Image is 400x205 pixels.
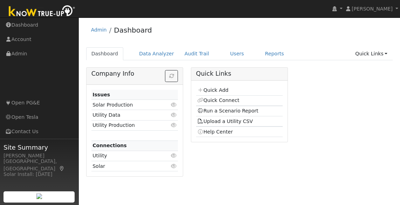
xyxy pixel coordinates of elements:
[197,87,228,93] a: Quick Add
[4,143,75,152] span: Site Summary
[92,143,127,148] strong: Connections
[92,92,110,97] strong: Issues
[352,6,393,12] span: [PERSON_NAME]
[197,129,233,135] a: Help Center
[225,47,249,60] a: Users
[59,166,65,171] a: Map
[86,47,124,60] a: Dashboard
[114,26,152,34] a: Dashboard
[197,118,253,124] a: Upload a Utility CSV
[350,47,393,60] a: Quick Links
[4,171,75,178] div: Solar Install: [DATE]
[171,164,177,169] i: Click to view
[179,47,214,60] a: Audit Trail
[91,70,178,77] h5: Company Info
[91,100,164,110] td: Solar Production
[91,161,164,171] td: Solar
[134,47,179,60] a: Data Analyzer
[171,112,177,117] i: Click to view
[196,70,283,77] h5: Quick Links
[91,151,164,161] td: Utility
[197,97,239,103] a: Quick Connect
[197,108,258,114] a: Run a Scenario Report
[171,102,177,107] i: Click to view
[91,120,164,130] td: Utility Production
[4,152,75,159] div: [PERSON_NAME]
[91,110,164,120] td: Utility Data
[171,123,177,128] i: Click to view
[260,47,289,60] a: Reports
[4,158,75,172] div: [GEOGRAPHIC_DATA], [GEOGRAPHIC_DATA]
[91,27,107,33] a: Admin
[36,193,42,199] img: retrieve
[171,153,177,158] i: Click to view
[5,4,79,20] img: Know True-Up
